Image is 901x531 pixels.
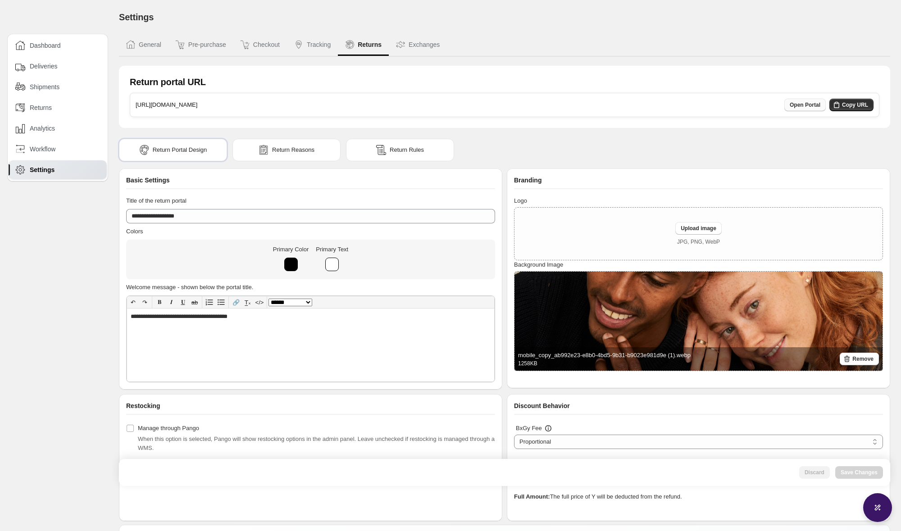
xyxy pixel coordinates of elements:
span: Workflow [30,145,55,154]
p: 1258 KB [518,360,691,367]
button: ↷ [139,296,150,308]
span: Settings [119,12,154,22]
button: Exchanges [389,34,447,56]
button: T̲ₓ [242,296,254,308]
h3: BxGy Fee [516,424,542,433]
span: Settings [30,165,55,174]
span: Shipments [30,82,59,91]
img: rules icon [376,145,386,155]
span: Primary Text [316,246,348,253]
span: Deliveries [30,62,57,71]
h3: Colors [126,227,495,236]
p: JPG, PNG, WebP [677,238,720,245]
span: Upload image [681,225,716,232]
span: Return Reasons [272,145,314,154]
img: Tracking icon [294,40,303,49]
button: Pre-purchase [168,34,233,56]
img: Returns icon [345,40,354,49]
span: Dashboard [30,41,61,50]
strong: Full Amount: [514,493,550,500]
img: Pre-purchase icon [176,40,185,49]
button: Tracking [287,34,338,56]
img: mobile_copy_ab992e23-e8b0-4bd5-9b31-b9023e981d9e (1).webp [514,272,883,371]
button: ↶ [127,296,139,308]
span: Remove [852,355,874,363]
span: Return Portal Design [153,145,207,154]
h3: [URL][DOMAIN_NAME] [136,100,197,109]
button: General [119,34,168,56]
button: Returns [338,34,389,56]
img: reasons icon [259,145,268,155]
button: Numbered list [204,296,215,308]
span: Open Portal [790,101,820,109]
button: 𝑰 [165,296,177,308]
span: Return Rules [390,145,424,154]
span: Primary Color [273,246,309,253]
s: ab [191,299,198,306]
span: Logo [514,197,527,204]
span: Returns [30,103,52,112]
img: Exchanges icon [396,40,405,49]
span: Manage through Pango [138,425,199,431]
div: mobile_copy_ab992e23-e8b0-4bd5-9b31-b9023e981d9e (1).webp [518,351,691,367]
a: Open Portal [784,99,826,111]
span: 𝐔 [181,299,185,305]
p: The full price of Y will be deducted from the refund. [514,492,883,501]
span: Analytics [30,124,55,133]
button: ab [189,296,200,308]
button: Checkout [233,34,287,56]
h3: Welcome message - shown below the portal title. [126,283,495,292]
p: Customers get full refund for X and keep Y [514,458,883,467]
div: Restocking [126,401,495,415]
span: Background Image [514,261,563,268]
span: Copy URL [842,101,868,109]
button: Bullet list [215,296,227,308]
button: </> [254,296,265,308]
button: Copy URL [829,99,874,111]
button: 𝐁 [154,296,165,308]
button: 𝐔 [177,296,189,308]
div: Basic Settings [126,176,495,189]
button: Remove [840,353,879,365]
button: Upload image [675,222,722,235]
img: portal icon [139,145,149,155]
img: Checkout icon [241,40,250,49]
img: General icon [126,40,135,49]
div: Discount Behavior [514,401,883,415]
div: Branding [514,176,883,189]
button: 🔗 [230,296,242,308]
span: When this option is selected, Pango will show restocking options in the admin panel. Leave unchec... [138,436,495,451]
h3: Title of the return portal [126,196,495,205]
h1: Return portal URL [130,77,206,87]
